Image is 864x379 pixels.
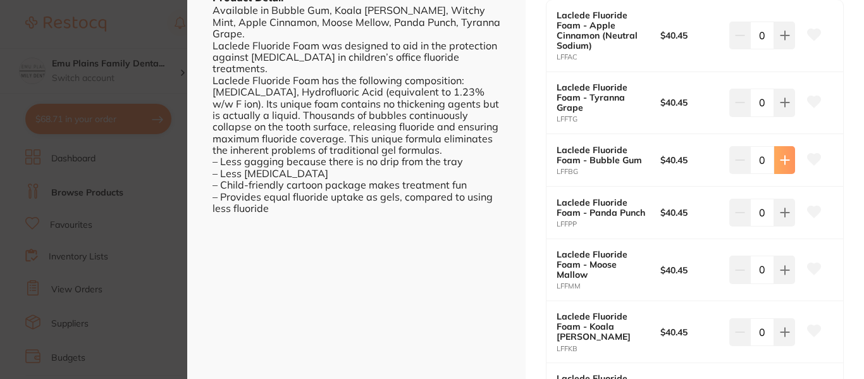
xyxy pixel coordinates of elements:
[557,115,660,123] small: LFFTG
[557,168,660,176] small: LFFBG
[660,208,722,218] b: $40.45
[660,265,722,275] b: $40.45
[557,197,650,218] b: Laclede Fluoride Foam - Panda Punch
[660,30,722,40] b: $40.45
[557,82,650,113] b: Laclede Fluoride Foam - Tyranna Grape
[660,97,722,108] b: $40.45
[213,4,500,214] div: Available in Bubble Gum, Koala [PERSON_NAME], Witchy Mint, Apple Cinnamon, Moose Mellow, Panda Pu...
[557,311,650,342] b: Laclede Fluoride Foam - Koala [PERSON_NAME]
[557,220,660,228] small: LFFPP
[557,145,650,165] b: Laclede Fluoride Foam - Bubble Gum
[557,249,650,280] b: Laclede Fluoride Foam - Moose Mallow
[557,10,650,51] b: Laclede Fluoride Foam - Apple Cinnamon (Neutral Sodium)
[660,327,722,337] b: $40.45
[660,155,722,165] b: $40.45
[557,53,660,61] small: LFFAC
[557,282,660,290] small: LFFMM
[557,345,660,353] small: LFFKB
